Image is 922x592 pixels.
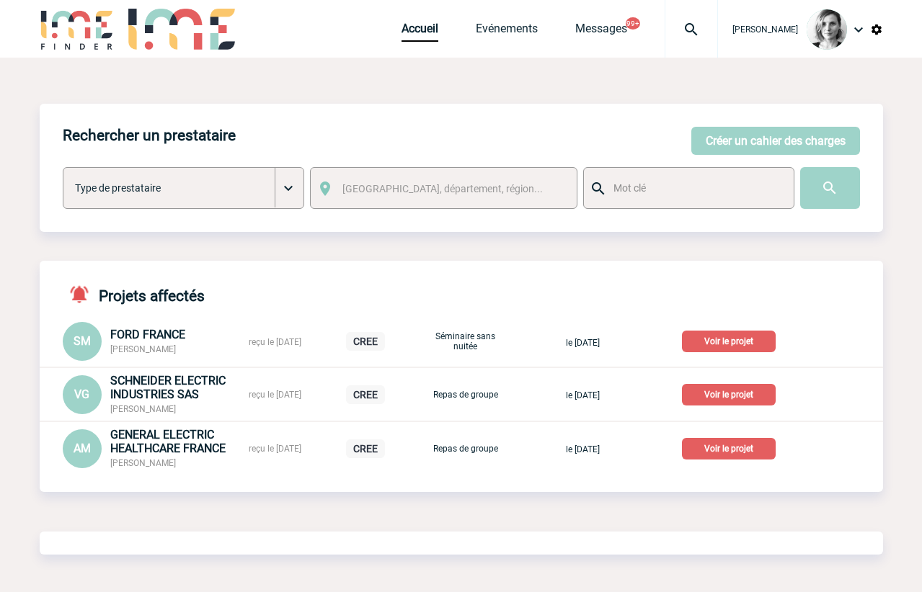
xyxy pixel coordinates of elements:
[346,439,385,458] p: CREE
[566,444,600,454] span: le [DATE]
[682,331,776,352] p: Voir le projet
[110,404,176,414] span: [PERSON_NAME]
[346,385,385,404] p: CREE
[68,284,99,305] img: notifications-active-24-px-r.png
[682,441,781,454] a: Voir le projet
[249,337,301,347] span: reçu le [DATE]
[249,390,301,400] span: reçu le [DATE]
[110,458,176,468] span: [PERSON_NAME]
[430,390,502,400] p: Repas de groupe
[682,384,776,405] p: Voir le projet
[74,334,91,348] span: SM
[110,344,176,354] span: [PERSON_NAME]
[626,17,640,30] button: 99+
[807,9,847,50] img: 103019-1.png
[610,179,781,197] input: Mot clé
[342,183,543,194] span: [GEOGRAPHIC_DATA], département, région...
[249,444,301,454] span: reçu le [DATE]
[682,438,776,459] p: Voir le projet
[682,387,781,400] a: Voir le projet
[110,374,226,401] span: SCHNEIDER ELECTRIC INDUSTRIES SAS
[74,441,91,455] span: AM
[63,127,236,144] h4: Rechercher un prestataire
[430,444,502,454] p: Repas de groupe
[732,24,798,35] span: [PERSON_NAME]
[566,338,600,348] span: le [DATE]
[800,167,860,209] input: Submit
[110,428,226,455] span: GENERAL ELECTRIC HEALTHCARE FRANCE
[74,387,89,401] span: VG
[575,22,627,42] a: Messages
[40,9,115,50] img: IME-Finder
[346,332,385,351] p: CREE
[476,22,538,42] a: Evénements
[402,22,438,42] a: Accueil
[63,284,205,305] h4: Projets affectés
[682,333,781,347] a: Voir le projet
[430,331,502,351] p: Séminaire sans nuitée
[110,328,185,341] span: FORD FRANCE
[566,390,600,400] span: le [DATE]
